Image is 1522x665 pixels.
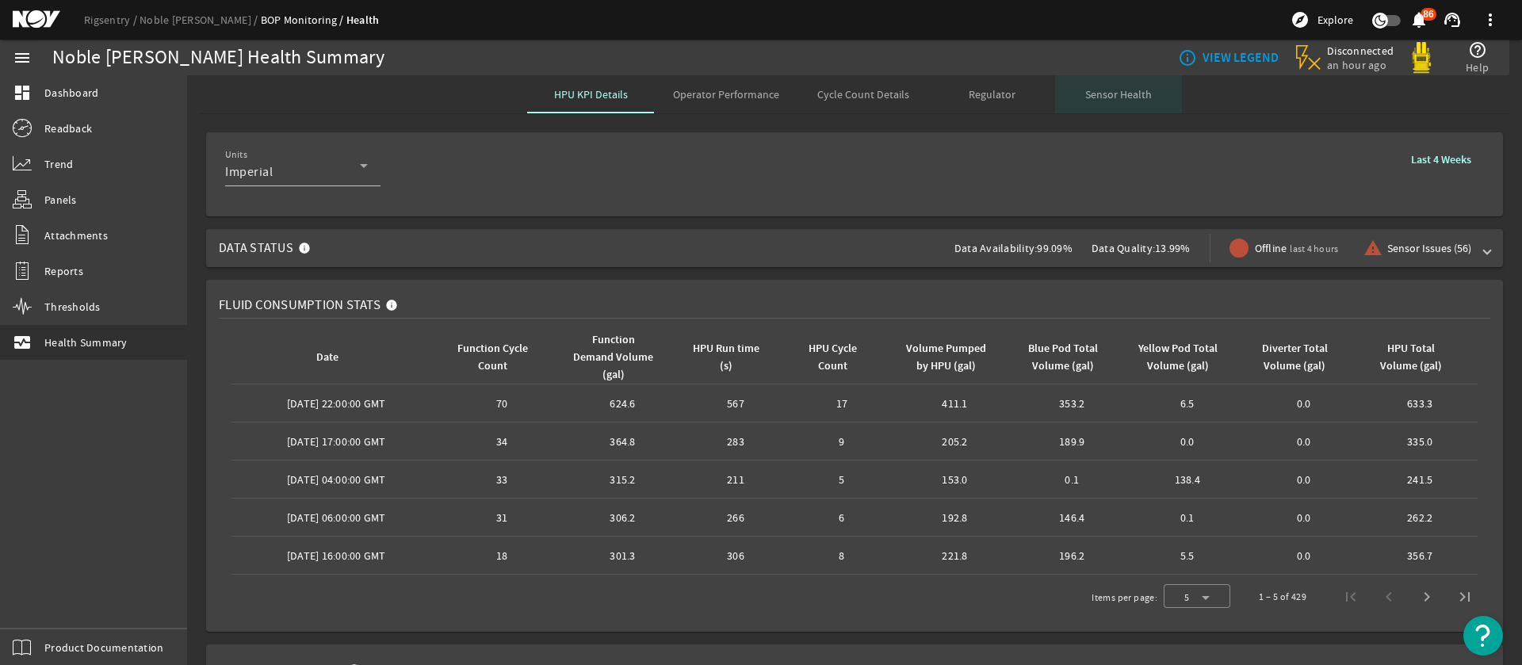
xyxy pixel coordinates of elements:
div: Items per page: [1092,590,1157,606]
div: 0.1 [1020,472,1123,487]
mat-icon: support_agent [1443,10,1462,29]
div: 0.0 [1252,510,1356,526]
mat-icon: warning [1363,239,1376,258]
a: Rigsentry [84,13,140,27]
div: HPU Total Volume (gal) [1371,340,1451,375]
button: VIEW LEGEND [1172,44,1285,72]
span: Product Documentation [44,640,163,655]
button: Sensor Issues (56) [1357,234,1478,262]
span: Sensor Issues (56) [1387,240,1471,256]
span: an hour ago [1327,58,1394,72]
div: 364.8 [568,434,677,449]
div: 31 [448,510,556,526]
div: Yellow Pod Total Volume (gal) [1136,340,1233,375]
mat-icon: monitor_heart [13,333,32,352]
div: [DATE] 06:00:00 GMT [238,510,435,526]
div: 9 [794,434,889,449]
span: Dashboard [44,85,98,101]
span: Regulator [969,89,1015,100]
span: Readback [44,120,92,136]
button: Next page [1408,578,1446,616]
div: [DATE] 22:00:00 GMT [238,396,435,411]
span: Reports [44,263,83,279]
div: 196.2 [1020,548,1123,564]
div: [DATE] 16:00:00 GMT [238,548,435,564]
div: 189.9 [1020,434,1123,449]
div: 0.0 [1252,434,1356,449]
div: Function Demand Volume (gal) [568,331,671,384]
div: 266 [690,510,782,526]
button: Last 4 Weeks [1398,145,1484,174]
div: 356.7 [1368,548,1471,564]
div: 353.2 [1020,396,1123,411]
span: 13.99% [1155,241,1191,255]
div: Blue Pod Total Volume (gal) [1023,340,1103,375]
mat-icon: explore [1291,10,1310,29]
div: 315.2 [568,472,677,487]
div: 146.4 [1020,510,1123,526]
button: Last page [1446,578,1484,616]
div: 18 [448,548,556,564]
div: 241.5 [1368,472,1471,487]
mat-icon: info_outline [1178,48,1191,67]
div: 0.0 [1252,472,1356,487]
span: Sensor Health [1085,89,1152,100]
div: 34 [448,434,556,449]
div: Function Cycle Count [448,340,550,375]
button: Open Resource Center [1463,616,1503,655]
span: Attachments [44,227,108,243]
div: Function Demand Volume (gal) [571,331,656,384]
div: Diverter Total Volume (gal) [1254,340,1336,375]
div: 0.0 [1136,434,1239,449]
span: Health Summary [44,334,128,350]
div: 70 [448,396,556,411]
div: HPU Run time (s) [690,340,775,375]
span: Offline [1255,240,1339,257]
img: Yellowpod.svg [1405,42,1437,74]
span: Disconnected [1327,44,1394,58]
div: 0.0 [1252,548,1356,564]
span: Operator Performance [673,89,779,100]
div: 411.1 [902,396,1008,411]
span: Data Availability: [954,241,1038,255]
div: 1 – 5 of 429 [1259,589,1306,605]
div: 17 [794,396,889,411]
div: 301.3 [568,548,677,564]
div: 8 [794,548,889,564]
div: [DATE] 17:00:00 GMT [238,434,435,449]
div: HPU Cycle Count [797,340,869,375]
div: Volume Pumped by HPU (gal) [904,340,988,375]
div: 306.2 [568,510,677,526]
div: 0.1 [1136,510,1239,526]
span: Fluid Consumption Stats [219,297,380,313]
div: 633.3 [1368,396,1471,411]
div: Diverter Total Volume (gal) [1252,340,1350,375]
div: 205.2 [902,434,1008,449]
div: 6.5 [1136,396,1239,411]
span: Help [1466,59,1489,75]
div: 335.0 [1368,434,1471,449]
div: 6 [794,510,889,526]
div: 192.8 [902,510,1008,526]
span: Data Quality: [1092,241,1155,255]
span: HPU KPI Details [554,89,628,100]
div: Volume Pumped by HPU (gal) [902,340,1002,375]
span: Explore [1317,12,1353,28]
span: Panels [44,192,77,208]
div: 306 [690,548,782,564]
mat-expansion-panel-header: Data StatusData Availability:99.09%Data Quality:13.99%Offlinelast 4 hoursSensor Issues (56) [206,229,1503,267]
div: Date [238,349,429,366]
a: Noble [PERSON_NAME] [140,13,261,27]
div: 138.4 [1136,472,1239,487]
div: Yellow Pod Total Volume (gal) [1138,340,1218,375]
div: Function Cycle Count [450,340,536,375]
div: 153.0 [902,472,1008,487]
div: 221.8 [902,548,1008,564]
mat-panel-title: Data Status [219,229,317,267]
mat-icon: help_outline [1468,40,1487,59]
span: Trend [44,156,73,172]
button: Explore [1284,7,1359,32]
mat-label: Units [225,149,247,161]
button: more_vert [1471,1,1509,39]
span: 99.09% [1037,241,1073,255]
